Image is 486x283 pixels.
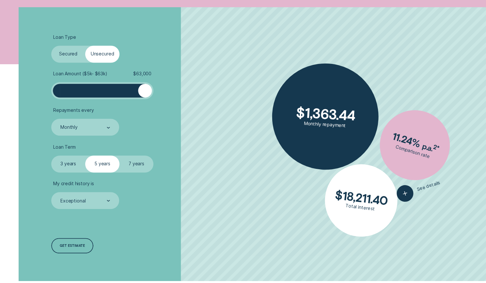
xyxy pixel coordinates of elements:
button: See details [395,175,442,204]
label: Unsecured [85,46,119,63]
div: Monthly [60,125,78,130]
span: See details [416,180,441,193]
span: Loan Amount ( $5k - $63k ) [53,71,107,77]
label: Secured [51,46,85,63]
span: My credit history is [53,181,94,186]
span: Loan Type [53,35,76,40]
span: $ 63,000 [133,71,151,77]
span: Repayments every [53,108,94,113]
a: Get estimate [51,238,93,253]
label: 5 years [85,156,119,172]
label: 7 years [119,156,153,172]
div: Exceptional [60,198,86,203]
label: 3 years [51,156,85,172]
span: Loan Term [53,144,76,150]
